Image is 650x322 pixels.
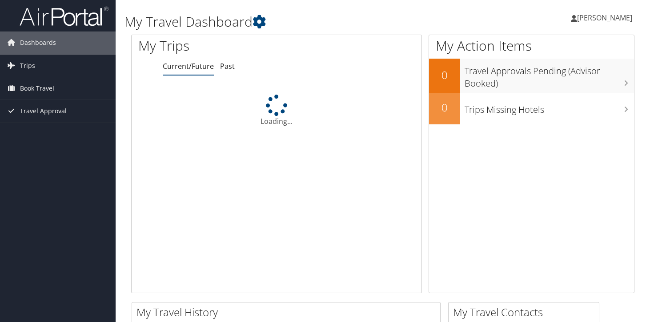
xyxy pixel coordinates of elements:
span: [PERSON_NAME] [577,13,632,23]
h1: My Action Items [429,36,634,55]
h3: Travel Approvals Pending (Advisor Booked) [465,60,634,90]
div: Loading... [132,95,421,127]
a: Current/Future [163,61,214,71]
h1: My Trips [138,36,294,55]
a: 0Trips Missing Hotels [429,93,634,124]
h2: My Travel Contacts [453,305,599,320]
span: Travel Approval [20,100,67,122]
h3: Trips Missing Hotels [465,99,634,116]
img: airportal-logo.png [20,6,108,27]
h2: 0 [429,68,460,83]
span: Trips [20,55,35,77]
span: Book Travel [20,77,54,99]
span: Dashboards [20,32,56,54]
h1: My Travel Dashboard [124,12,469,31]
a: 0Travel Approvals Pending (Advisor Booked) [429,59,634,93]
h2: 0 [429,100,460,115]
h2: My Travel History [136,305,440,320]
a: Past [220,61,235,71]
a: [PERSON_NAME] [571,4,641,31]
